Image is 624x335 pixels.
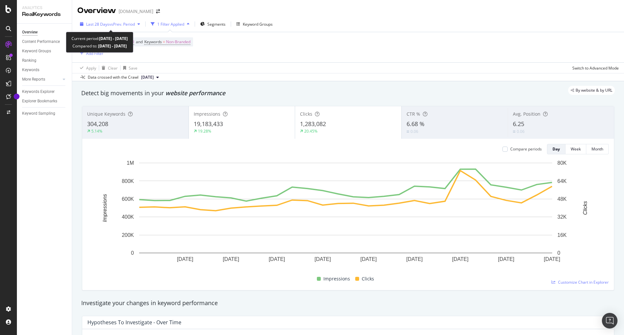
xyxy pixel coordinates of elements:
text: 0 [557,250,560,256]
text: [DATE] [544,256,560,262]
div: Week [571,146,581,152]
text: [DATE] [360,256,377,262]
span: Impressions [194,111,220,117]
span: 1,283,082 [300,120,326,128]
div: Add Filter [86,51,103,56]
div: Current period: [71,35,128,42]
img: Equal [513,131,515,133]
div: Content Performance [22,38,60,45]
button: Save [121,63,137,73]
div: Save [129,65,137,71]
span: CTR % [407,111,420,117]
span: Customize Chart in Explorer [558,279,609,285]
text: 800K [122,178,134,184]
div: arrow-right-arrow-left [156,9,160,14]
div: Compare periods [510,146,542,152]
button: Month [586,144,609,154]
span: vs Prev. Period [109,21,135,27]
div: RealKeywords [22,11,67,18]
div: Explorer Bookmarks [22,98,57,105]
a: Customize Chart in Explorer [552,279,609,285]
a: More Reports [22,76,61,83]
div: legacy label [568,86,615,95]
b: [DATE] - [DATE] [99,36,128,41]
div: [DOMAIN_NAME] [119,8,153,15]
div: Month [591,146,603,152]
span: Impressions [323,275,350,283]
text: 1M [127,160,134,166]
button: [DATE] [138,73,162,81]
text: Clicks [582,201,588,215]
button: Segments [198,19,228,29]
div: Overview [22,29,38,36]
text: Impressions [102,194,108,222]
span: Last 28 Days [86,21,109,27]
div: Overview [77,5,116,16]
div: More Reports [22,76,45,83]
div: Investigate your changes in keyword performance [81,299,615,307]
div: Clear [108,65,118,71]
div: Data crossed with the Crawl [88,74,138,80]
span: 304,208 [87,120,108,128]
span: By website & by URL [576,88,612,92]
div: 20.45% [304,128,318,134]
div: Keyword Groups [243,21,273,27]
span: 6.68 % [407,120,424,128]
text: [DATE] [406,256,422,262]
span: Unique Keywords [87,111,125,117]
div: 0.06 [517,129,525,134]
span: Keywords [144,39,162,45]
span: 19,183,433 [194,120,223,128]
span: and [136,39,143,45]
text: 32K [557,214,567,220]
span: Non-Branded [166,37,190,46]
text: 16K [557,232,567,238]
button: Add Filter [77,49,103,57]
a: Keywords Explorer [22,88,67,95]
text: 80K [557,160,567,166]
text: 200K [122,232,134,238]
div: Hypotheses to Investigate - Over Time [87,319,181,326]
text: 64K [557,178,567,184]
span: Clicks [362,275,374,283]
div: 1 Filter Applied [157,21,184,27]
a: Keyword Groups [22,48,67,55]
text: [DATE] [452,256,468,262]
text: [DATE] [269,256,285,262]
span: Avg. Position [513,111,540,117]
div: Ranking [22,57,36,64]
div: Analytics [22,5,67,11]
a: Keywords [22,67,67,73]
span: 2025 Sep. 7th [141,74,154,80]
button: Week [565,144,586,154]
button: Last 28 DaysvsPrev. Period [77,19,143,29]
div: 5.14% [91,128,102,134]
span: Clicks [300,111,312,117]
text: [DATE] [177,256,193,262]
a: Overview [22,29,67,36]
text: 48K [557,196,567,202]
div: 0.06 [410,129,418,134]
div: Keyword Sampling [22,110,55,117]
div: Keyword Groups [22,48,51,55]
text: [DATE] [315,256,331,262]
span: = [163,39,165,45]
div: 19.28% [198,128,211,134]
a: Explorer Bookmarks [22,98,67,105]
div: Tooltip anchor [14,94,19,99]
text: 400K [122,214,134,220]
img: Equal [407,131,409,133]
svg: A chart. [87,160,604,272]
text: 0 [131,250,134,256]
text: [DATE] [498,256,514,262]
div: Keywords Explorer [22,88,55,95]
a: Keyword Sampling [22,110,67,117]
div: Switch to Advanced Mode [572,65,619,71]
div: Open Intercom Messenger [602,313,617,329]
div: Compared to: [72,42,127,50]
button: Day [547,144,565,154]
div: Day [552,146,560,152]
text: 600K [122,196,134,202]
div: Apply [86,65,96,71]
